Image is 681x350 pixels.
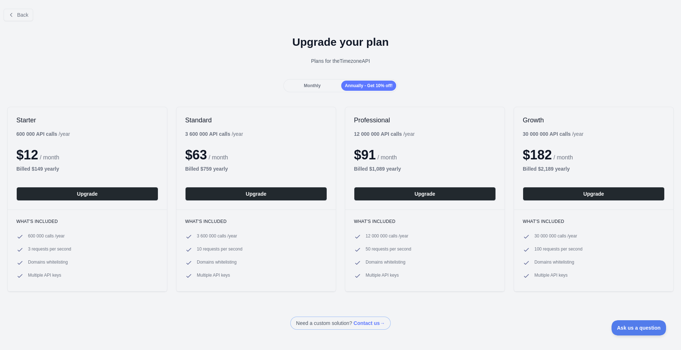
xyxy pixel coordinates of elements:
h2: Standard [185,116,327,125]
iframe: Toggle Customer Support [612,320,666,335]
b: 30 000 000 API calls [523,131,571,137]
h2: Growth [523,116,665,125]
div: / year [354,130,415,138]
span: $ 182 [523,147,552,162]
b: 12 000 000 API calls [354,131,402,137]
h2: Professional [354,116,496,125]
div: / year [523,130,584,138]
span: $ 91 [354,147,376,162]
